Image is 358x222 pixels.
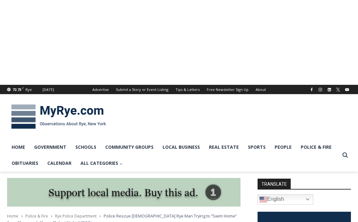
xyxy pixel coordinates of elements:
a: Tips & Letters [172,85,203,94]
a: Submit a Story or Event Listing [112,85,172,94]
button: View Search Form [339,149,351,161]
a: Real Estate [204,139,243,155]
span: 72.73 [13,87,21,92]
div: [DATE] [42,87,54,93]
a: Linkedin [325,86,333,93]
a: Schools [71,139,101,155]
a: All Categories [76,155,127,171]
div: Rye [25,87,32,93]
span: > [21,214,23,218]
a: Instagram [316,86,324,93]
img: en [259,196,267,203]
span: All Categories [80,160,123,167]
span: > [99,214,101,218]
a: People [270,139,296,155]
a: Community Groups [101,139,158,155]
a: Sports [243,139,270,155]
img: support local media, buy this ad [7,178,240,207]
a: Home [7,213,18,219]
a: Police & Fire [296,139,336,155]
span: F [22,86,24,90]
img: MyRye.com [7,100,110,133]
a: X [334,86,342,93]
a: Rye Police Department [55,213,97,219]
a: YouTube [343,86,351,93]
a: Free Newsletter Sign Up [203,85,252,94]
a: Home [7,139,30,155]
nav: Primary Navigation [7,139,339,172]
a: Advertise [89,85,112,94]
a: Calendar [43,155,76,171]
a: Obituaries [7,155,43,171]
a: Police & Fire [25,213,48,219]
a: Government [30,139,71,155]
a: English [258,194,313,205]
a: Facebook [308,86,316,93]
span: > [51,214,52,218]
strong: TRANSLATE [258,179,291,189]
a: About [252,85,269,94]
a: Local Business [158,139,204,155]
nav: Secondary Navigation [89,85,269,94]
